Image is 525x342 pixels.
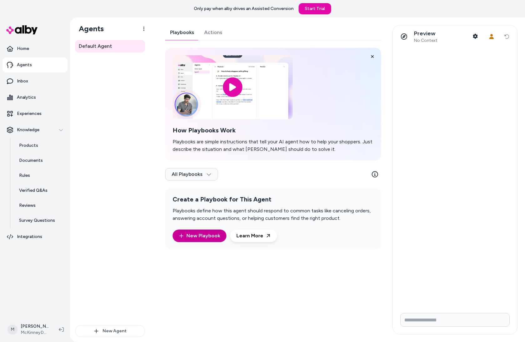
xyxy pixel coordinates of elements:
a: Learn More [230,230,277,242]
a: Documents [13,153,68,168]
a: Verified Q&As [13,183,68,198]
a: Actions [199,25,227,40]
p: [PERSON_NAME] [21,323,49,330]
p: Preview [414,30,437,37]
span: Default Agent [79,42,112,50]
input: Write your prompt here [400,313,510,327]
p: Verified Q&As [19,187,48,194]
span: No Context [414,38,437,43]
a: Integrations [3,229,68,244]
a: Products [13,138,68,153]
p: Playbooks define how this agent should respond to common tasks like canceling orders, answering a... [173,207,374,222]
a: Playbooks [165,25,199,40]
a: Analytics [3,90,68,105]
span: McKinneyDocumentationTestStore [21,330,49,336]
a: Default Agent [75,40,145,52]
p: Products [19,142,38,149]
button: M[PERSON_NAME]McKinneyDocumentationTestStore [4,320,54,340]
span: All Playbooks [172,171,211,177]
img: alby Logo [6,25,38,34]
p: Integrations [17,234,42,240]
a: Rules [13,168,68,183]
p: Knowledge [17,127,39,133]
p: Reviews [19,202,36,209]
h1: Agents [74,24,104,33]
a: Survey Questions [13,213,68,228]
a: Agents [3,57,68,72]
p: Only pay when alby drives an Assisted Conversion [194,6,294,12]
a: New Playbook [179,232,220,240]
a: Home [3,41,68,56]
h2: Create a Playbook for This Agent [173,196,374,203]
a: Start Trial [299,3,331,14]
p: Experiences [17,111,42,117]
a: Inbox [3,74,68,89]
p: Documents [19,157,43,164]
p: Agents [17,62,32,68]
p: Playbooks are simple instructions that tell your AI agent how to help your shoppers. Just describ... [173,138,374,153]
button: New Playbook [173,230,226,242]
p: Survey Questions [19,217,55,224]
p: Home [17,46,29,52]
a: Experiences [3,106,68,121]
button: All Playbooks [165,168,218,181]
button: Knowledge [3,122,68,137]
button: New Agent [75,325,145,337]
p: Inbox [17,78,28,84]
a: Reviews [13,198,68,213]
p: Rules [19,172,30,179]
p: Analytics [17,94,36,101]
span: M [8,325,18,335]
h2: How Playbooks Work [173,126,374,134]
